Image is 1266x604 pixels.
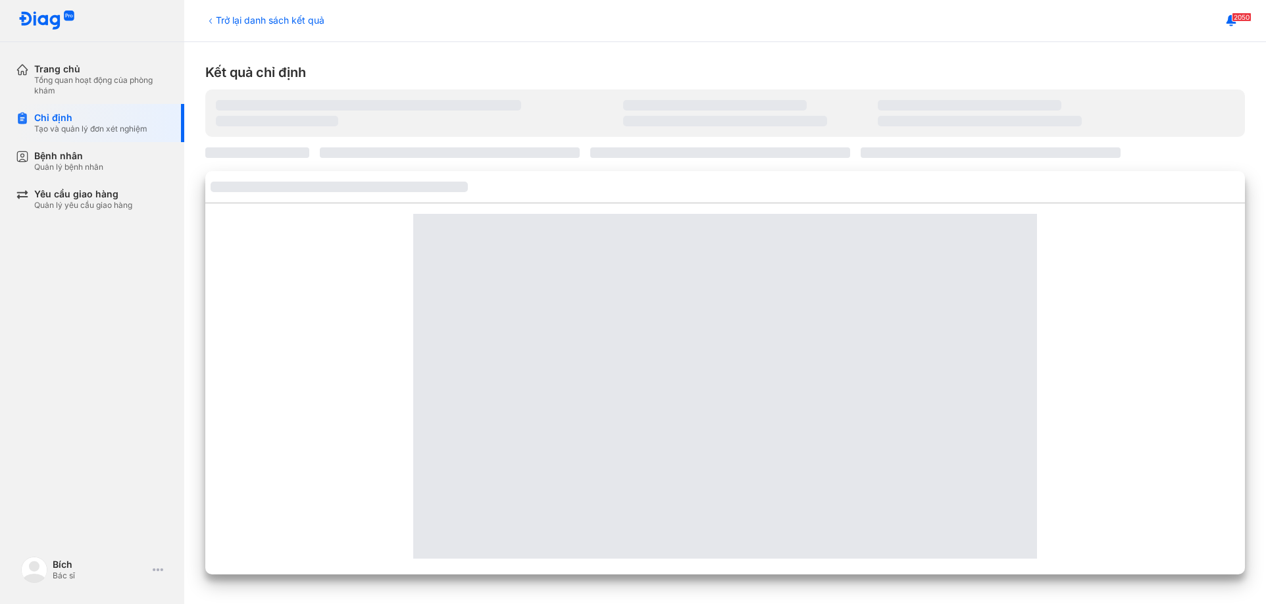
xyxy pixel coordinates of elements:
[53,559,147,570] div: Bích
[34,63,168,75] div: Trang chủ
[1232,13,1252,22] span: 2050
[205,13,324,27] div: Trở lại danh sách kết quả
[34,200,132,211] div: Quản lý yêu cầu giao hàng
[34,124,147,134] div: Tạo và quản lý đơn xét nghiệm
[34,75,168,96] div: Tổng quan hoạt động của phòng khám
[34,150,103,162] div: Bệnh nhân
[34,112,147,124] div: Chỉ định
[34,162,103,172] div: Quản lý bệnh nhân
[18,11,75,31] img: logo
[53,570,147,581] div: Bác sĩ
[34,188,132,200] div: Yêu cầu giao hàng
[21,557,47,583] img: logo
[205,63,1245,82] div: Kết quả chỉ định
